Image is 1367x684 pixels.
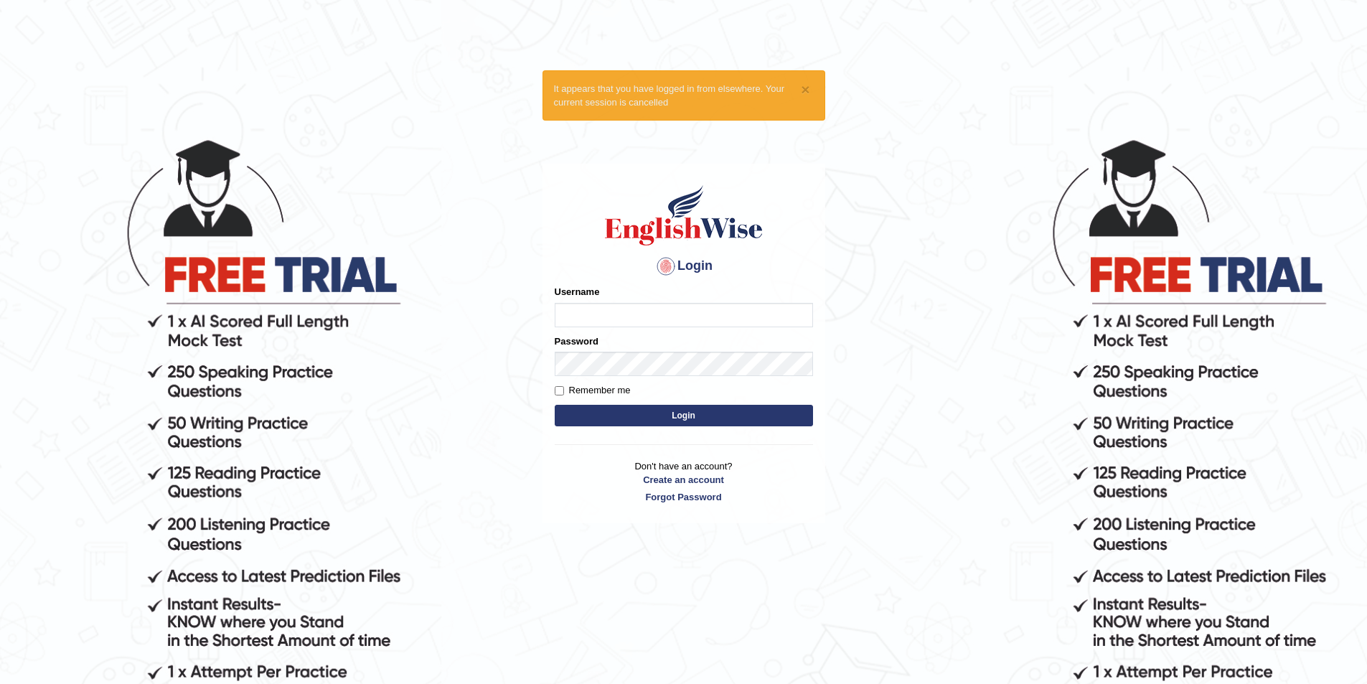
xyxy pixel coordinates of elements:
[555,285,600,299] label: Username
[555,490,813,504] a: Forgot Password
[555,473,813,487] a: Create an account
[555,459,813,504] p: Don't have an account?
[555,383,631,398] label: Remember me
[542,70,825,121] div: It appears that you have logged in from elsewhere. Your current session is cancelled
[555,386,564,395] input: Remember me
[555,334,598,348] label: Password
[555,255,813,278] h4: Login
[602,183,766,248] img: Logo of English Wise sign in for intelligent practice with AI
[555,405,813,426] button: Login
[801,82,809,97] button: ×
